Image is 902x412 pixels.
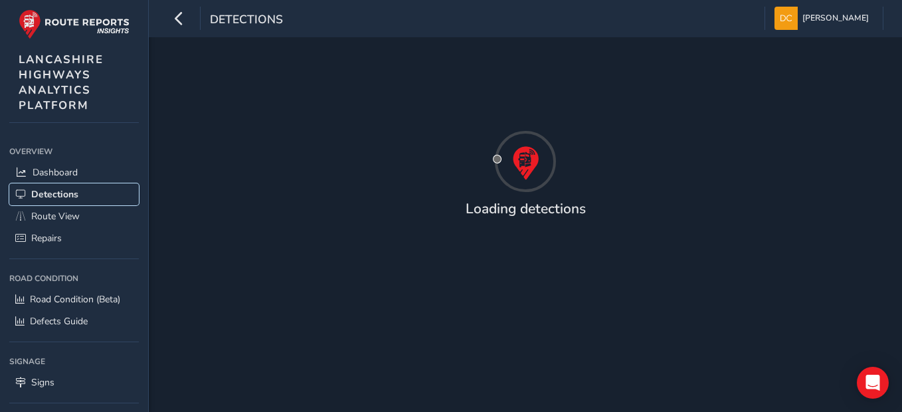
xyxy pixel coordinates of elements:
span: Repairs [31,232,62,245]
a: Repairs [9,227,139,249]
a: Dashboard [9,161,139,183]
a: Defects Guide [9,310,139,332]
div: Open Intercom Messenger [857,367,889,399]
a: Route View [9,205,139,227]
span: LANCASHIRE HIGHWAYS ANALYTICS PLATFORM [19,52,104,113]
span: Defects Guide [30,315,88,328]
h4: Loading detections [466,201,586,217]
img: diamond-layout [774,7,798,30]
span: Route View [31,210,80,223]
a: Signs [9,371,139,393]
div: Overview [9,142,139,161]
span: Road Condition (Beta) [30,293,120,306]
div: Signage [9,352,139,371]
img: rr logo [19,9,130,39]
a: Detections [9,183,139,205]
span: Dashboard [33,166,78,179]
button: [PERSON_NAME] [774,7,873,30]
a: Road Condition (Beta) [9,288,139,310]
span: [PERSON_NAME] [802,7,869,30]
div: Road Condition [9,268,139,288]
span: Detections [210,11,283,30]
span: Detections [31,188,78,201]
span: Signs [31,376,54,389]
